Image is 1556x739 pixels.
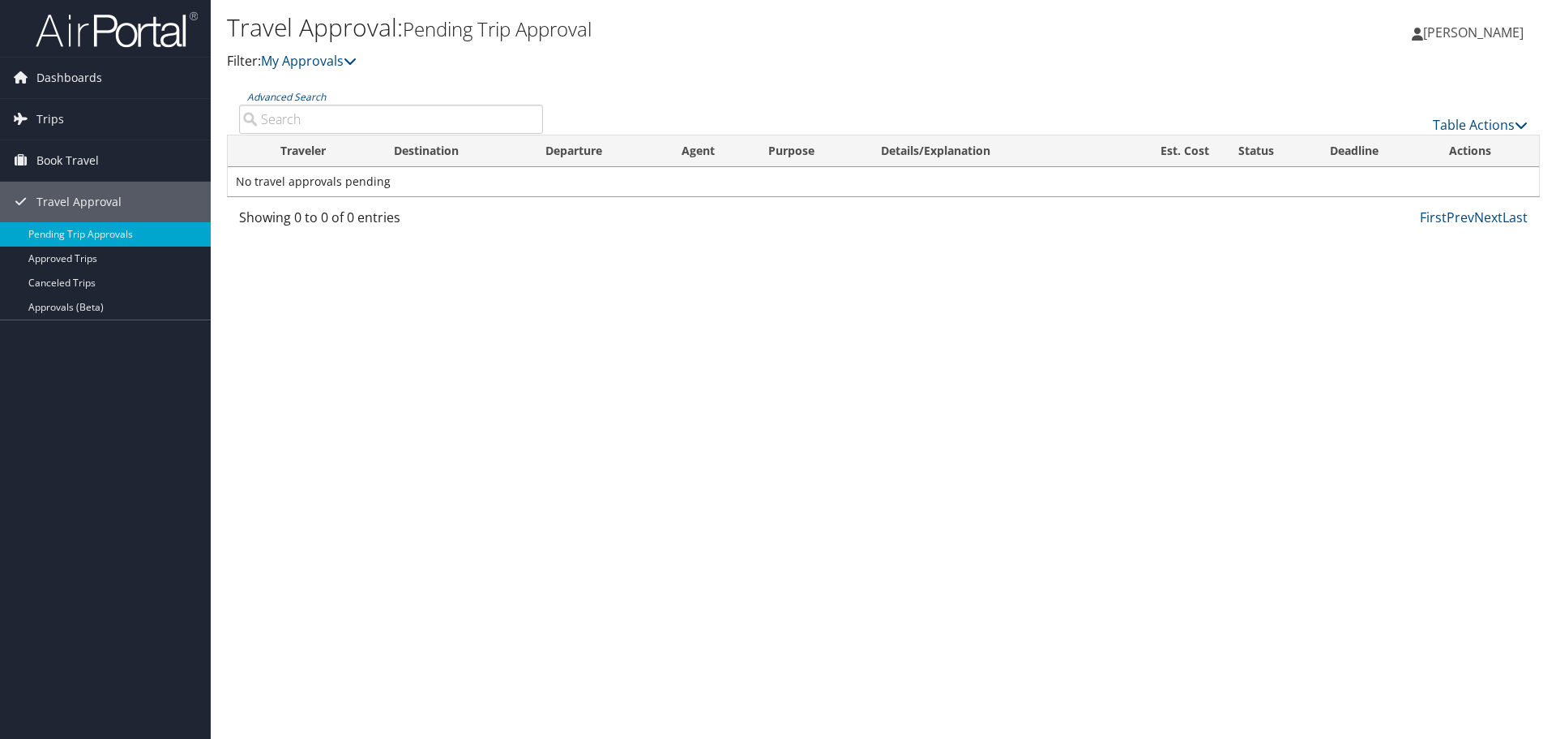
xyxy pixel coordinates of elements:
[239,208,543,235] div: Showing 0 to 0 of 0 entries
[866,135,1108,167] th: Details/Explanation
[1315,135,1435,167] th: Deadline: activate to sort column descending
[1503,208,1528,226] a: Last
[1474,208,1503,226] a: Next
[379,135,531,167] th: Destination: activate to sort column ascending
[667,135,753,167] th: Agent
[531,135,668,167] th: Departure: activate to sort column ascending
[1420,208,1447,226] a: First
[1224,135,1315,167] th: Status: activate to sort column ascending
[36,99,64,140] span: Trips
[1423,24,1524,41] span: [PERSON_NAME]
[36,11,198,49] img: airportal-logo.png
[36,58,102,98] span: Dashboards
[1433,116,1528,134] a: Table Actions
[239,105,543,134] input: Advanced Search
[1434,135,1539,167] th: Actions
[403,15,592,42] small: Pending Trip Approval
[228,167,1539,196] td: No travel approvals pending
[754,135,866,167] th: Purpose
[1108,135,1224,167] th: Est. Cost: activate to sort column ascending
[266,135,379,167] th: Traveler: activate to sort column ascending
[36,182,122,222] span: Travel Approval
[261,52,357,70] a: My Approvals
[1447,208,1474,226] a: Prev
[227,51,1102,72] p: Filter:
[1412,8,1540,57] a: [PERSON_NAME]
[247,90,326,104] a: Advanced Search
[227,11,1102,45] h1: Travel Approval:
[36,140,99,181] span: Book Travel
